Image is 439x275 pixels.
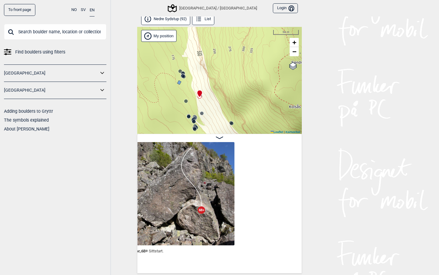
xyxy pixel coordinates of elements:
span: − [292,48,296,55]
a: The symbols explained [4,118,49,123]
button: List [192,13,214,25]
p: Sittstart. [149,249,163,253]
span: + [292,38,296,46]
a: [GEOGRAPHIC_DATA] [4,86,98,95]
button: SV [81,4,86,16]
button: Nedre Sydstup (92) [141,13,190,25]
button: Login [273,3,298,13]
a: Zoom in [290,38,299,47]
a: Kartverket [286,130,300,134]
a: Layers [287,59,299,73]
button: NO [71,4,77,16]
span: Find boulders using filters [15,48,65,57]
span: | [284,130,285,134]
span: Sync , 6B+ [131,248,148,253]
div: 50 m [273,30,299,35]
a: Leaflet [271,130,283,134]
img: Sync 210528 [131,142,234,245]
div: [GEOGRAPHIC_DATA] / [GEOGRAPHIC_DATA] [169,5,257,12]
a: Zoom out [290,47,299,56]
div: Show my position [141,30,177,42]
a: Find boulders using filters [4,48,106,57]
a: To front page [4,4,35,16]
input: Search boulder name, location or collection [4,24,106,40]
a: [GEOGRAPHIC_DATA] [4,69,98,78]
a: About [PERSON_NAME] [4,127,49,131]
button: EN [90,4,95,16]
a: Adding boulders to Gryttr [4,109,53,114]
